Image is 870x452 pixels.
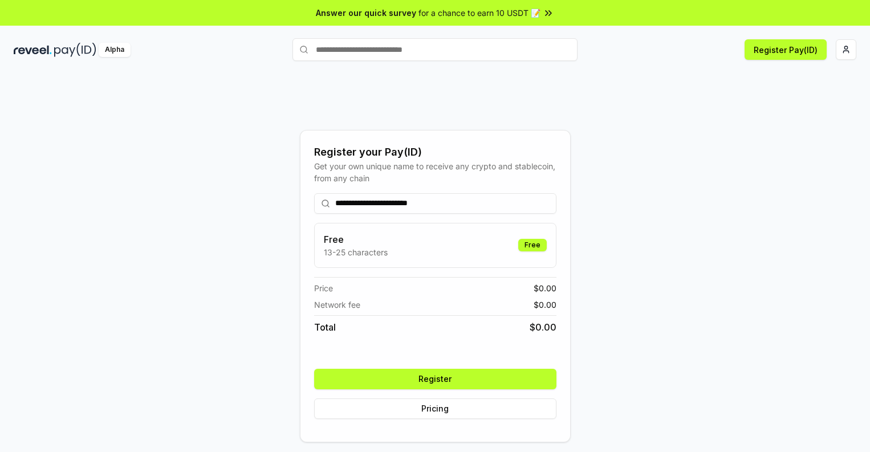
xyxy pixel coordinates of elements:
[324,246,388,258] p: 13-25 characters
[314,144,556,160] div: Register your Pay(ID)
[314,320,336,334] span: Total
[314,369,556,389] button: Register
[314,160,556,184] div: Get your own unique name to receive any crypto and stablecoin, from any chain
[324,233,388,246] h3: Free
[745,39,827,60] button: Register Pay(ID)
[14,43,52,57] img: reveel_dark
[314,299,360,311] span: Network fee
[54,43,96,57] img: pay_id
[314,398,556,419] button: Pricing
[418,7,540,19] span: for a chance to earn 10 USDT 📝
[534,299,556,311] span: $ 0.00
[534,282,556,294] span: $ 0.00
[314,282,333,294] span: Price
[316,7,416,19] span: Answer our quick survey
[99,43,131,57] div: Alpha
[530,320,556,334] span: $ 0.00
[518,239,547,251] div: Free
